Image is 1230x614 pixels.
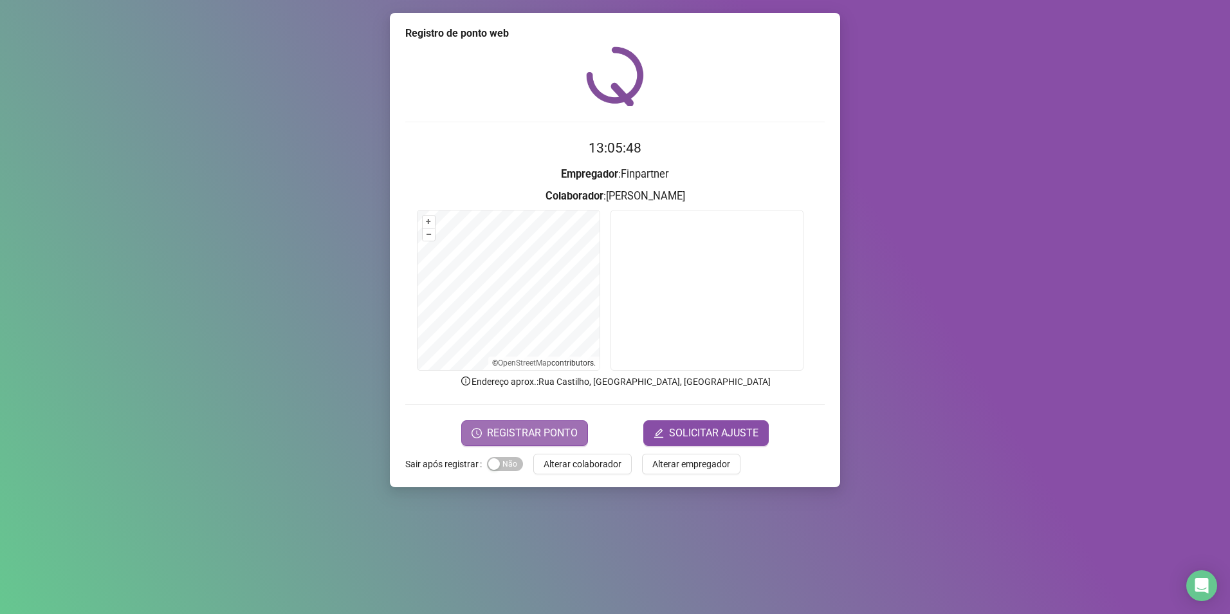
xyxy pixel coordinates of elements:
[405,26,825,41] div: Registro de ponto web
[589,140,641,156] time: 13:05:48
[492,358,596,367] li: © contributors.
[652,457,730,471] span: Alterar empregador
[654,428,664,438] span: edit
[405,188,825,205] h3: : [PERSON_NAME]
[561,168,618,180] strong: Empregador
[533,454,632,474] button: Alterar colaborador
[472,428,482,438] span: clock-circle
[669,425,758,441] span: SOLICITAR AJUSTE
[405,166,825,183] h3: : Finpartner
[642,454,740,474] button: Alterar empregador
[498,358,551,367] a: OpenStreetMap
[460,375,472,387] span: info-circle
[1186,570,1217,601] div: Open Intercom Messenger
[405,454,487,474] label: Sair após registrar
[586,46,644,106] img: QRPoint
[423,228,435,241] button: –
[461,420,588,446] button: REGISTRAR PONTO
[546,190,603,202] strong: Colaborador
[423,216,435,228] button: +
[544,457,621,471] span: Alterar colaborador
[405,375,825,389] p: Endereço aprox. : Rua Castilho, [GEOGRAPHIC_DATA], [GEOGRAPHIC_DATA]
[643,420,769,446] button: editSOLICITAR AJUSTE
[487,425,578,441] span: REGISTRAR PONTO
